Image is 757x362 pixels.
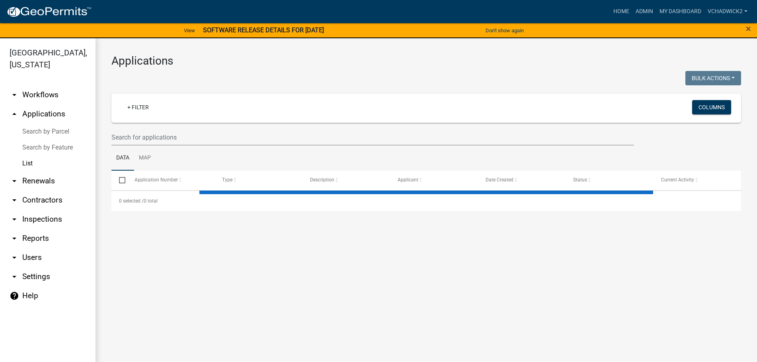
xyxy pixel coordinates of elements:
datatable-header-cell: Applicant [390,171,478,190]
h3: Applications [111,54,741,68]
i: arrow_drop_down [10,176,19,186]
i: arrow_drop_down [10,253,19,262]
i: arrow_drop_down [10,234,19,243]
i: arrow_drop_down [10,195,19,205]
span: × [746,23,751,34]
span: Status [573,177,587,183]
span: Type [222,177,232,183]
span: Description [310,177,334,183]
input: Search for applications [111,129,634,146]
span: Current Activity [661,177,694,183]
span: Date Created [486,177,513,183]
button: Bulk Actions [685,71,741,85]
datatable-header-cell: Type [215,171,302,190]
datatable-header-cell: Select [111,171,127,190]
span: Application Number [135,177,178,183]
span: 0 selected / [119,198,144,204]
button: Close [746,24,751,33]
a: Admin [632,4,656,19]
i: arrow_drop_up [10,109,19,119]
datatable-header-cell: Current Activity [653,171,741,190]
div: 0 total [111,191,741,211]
a: Map [134,146,156,171]
a: VChadwick2 [704,4,751,19]
i: arrow_drop_down [10,272,19,281]
a: My Dashboard [656,4,704,19]
button: Don't show again [482,24,527,37]
datatable-header-cell: Application Number [127,171,215,190]
datatable-header-cell: Status [566,171,654,190]
a: Home [610,4,632,19]
a: View [181,24,198,37]
span: Applicant [398,177,418,183]
a: + Filter [121,100,155,114]
i: arrow_drop_down [10,214,19,224]
button: Columns [692,100,731,114]
i: help [10,291,19,301]
a: Data [111,146,134,171]
strong: SOFTWARE RELEASE DETAILS FOR [DATE] [203,26,324,34]
i: arrow_drop_down [10,90,19,100]
datatable-header-cell: Description [302,171,390,190]
datatable-header-cell: Date Created [478,171,566,190]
